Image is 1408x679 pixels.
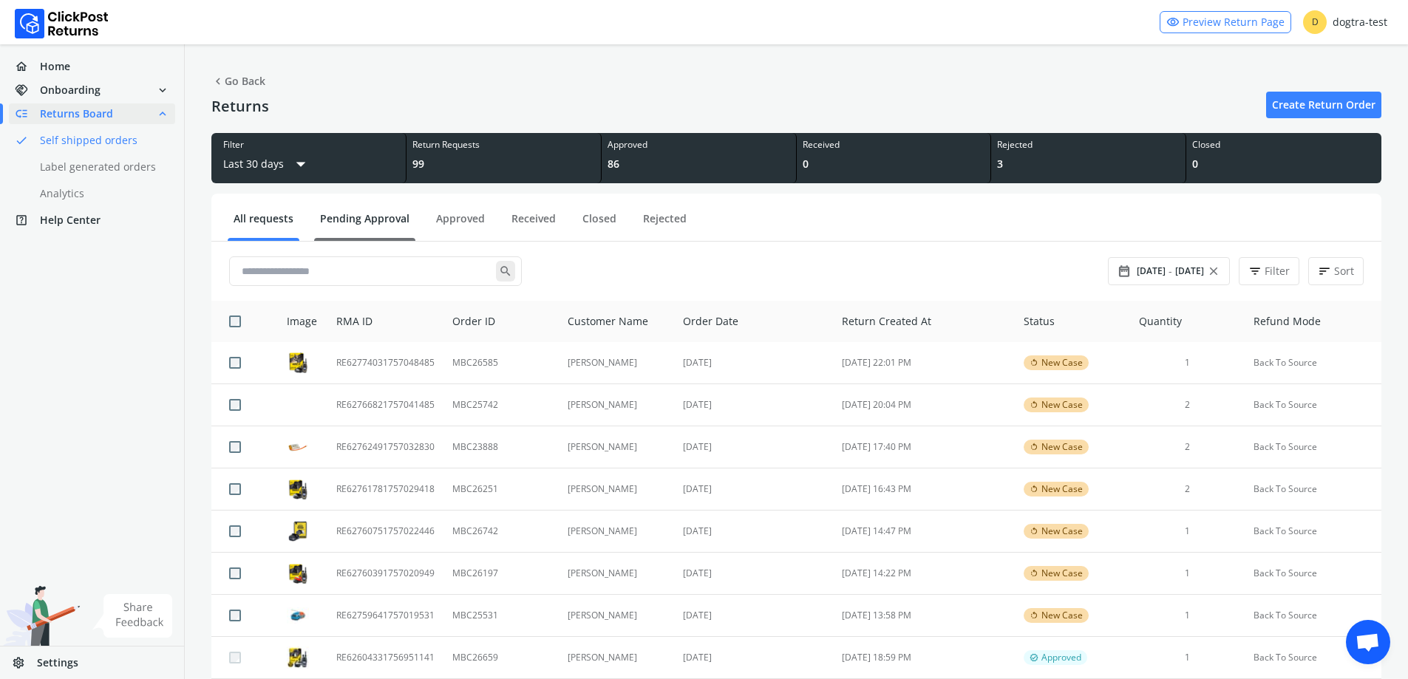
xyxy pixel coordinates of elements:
[412,157,595,171] div: 99
[412,139,595,151] div: Return Requests
[1175,265,1204,277] span: [DATE]
[327,301,443,342] th: RMA ID
[1346,620,1390,664] a: Open chat
[1245,553,1381,595] td: Back To Source
[559,301,675,342] th: Customer Name
[327,595,443,637] td: RE62759641757019531
[1041,357,1083,369] span: New Case
[559,511,675,553] td: [PERSON_NAME]
[1030,567,1038,579] span: rotate_left
[559,384,675,426] td: [PERSON_NAME]
[674,553,833,595] td: [DATE]
[637,211,693,237] a: Rejected
[1015,301,1130,342] th: Status
[559,595,675,637] td: [PERSON_NAME]
[327,342,443,384] td: RE62774031757048485
[833,553,1015,595] td: [DATE] 14:22 PM
[1303,10,1327,34] span: D
[1118,261,1131,282] span: date_range
[15,80,40,100] span: handshake
[1266,92,1381,118] a: Create Return Order
[1130,468,1245,511] td: 2
[287,520,309,542] img: row_image
[1041,610,1083,621] span: New Case
[833,384,1015,426] td: [DATE] 20:04 PM
[211,98,269,115] h4: Returns
[327,553,443,595] td: RE62760391757020949
[833,342,1015,384] td: [DATE] 22:01 PM
[674,468,833,511] td: [DATE]
[559,342,675,384] td: [PERSON_NAME]
[443,301,558,342] th: Order ID
[12,652,37,673] span: settings
[803,139,985,151] div: Received
[15,56,40,77] span: home
[287,562,309,584] img: row_image
[269,301,327,342] th: Image
[9,183,193,204] a: Analytics
[327,637,443,679] td: RE62604331756951141
[1041,525,1083,537] span: New Case
[287,352,309,374] img: row_image
[37,655,78,670] span: Settings
[327,384,443,426] td: RE62766821757041485
[674,511,833,553] td: [DATE]
[1041,441,1083,453] span: New Case
[1041,483,1083,495] span: New Case
[15,210,40,231] span: help_center
[1169,264,1172,279] span: -
[9,56,175,77] a: homeHome
[443,468,558,511] td: MBC26251
[1245,511,1381,553] td: Back To Source
[1030,652,1038,663] span: verified
[1030,357,1038,369] span: rotate_left
[833,595,1015,637] td: [DATE] 13:58 PM
[833,637,1015,679] td: [DATE] 18:59 PM
[156,103,169,124] span: expand_less
[15,103,40,124] span: low_priority
[443,384,558,426] td: MBC25742
[1318,261,1331,282] span: sort
[1030,525,1038,537] span: rotate_left
[1030,441,1038,453] span: rotate_left
[1130,637,1245,679] td: 1
[1041,652,1081,663] span: Approved
[1245,595,1381,637] td: Back To Source
[287,394,309,416] img: row_image
[290,151,312,177] span: arrow_drop_down
[1248,261,1262,282] span: filter_list
[1245,342,1381,384] td: Back To Source
[1245,384,1381,426] td: Back To Source
[1030,610,1038,621] span: rotate_left
[1245,426,1381,468] td: Back To Source
[674,384,833,426] td: [DATE]
[443,637,558,679] td: MBC26659
[1030,483,1038,495] span: rotate_left
[1130,553,1245,595] td: 1
[1245,637,1381,679] td: Back To Source
[327,511,443,553] td: RE62760751757022446
[674,301,833,342] th: Order Date
[443,342,558,384] td: MBC26585
[443,553,558,595] td: MBC26197
[559,637,675,679] td: [PERSON_NAME]
[15,9,109,38] img: Logo
[9,130,193,151] a: doneSelf shipped orders
[211,71,225,92] span: chevron_left
[287,646,309,669] img: row_image
[496,261,515,282] span: search
[443,511,558,553] td: MBC26742
[1130,384,1245,426] td: 2
[833,301,1015,342] th: Return Created At
[443,595,558,637] td: MBC25531
[40,83,101,98] span: Onboarding
[559,553,675,595] td: [PERSON_NAME]
[287,607,309,624] img: row_image
[40,106,113,121] span: Returns Board
[430,211,491,237] a: Approved
[1192,139,1375,151] div: Closed
[211,71,265,92] span: Go Back
[1041,399,1083,411] span: New Case
[443,426,558,468] td: MBC23888
[327,426,443,468] td: RE62762491757032830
